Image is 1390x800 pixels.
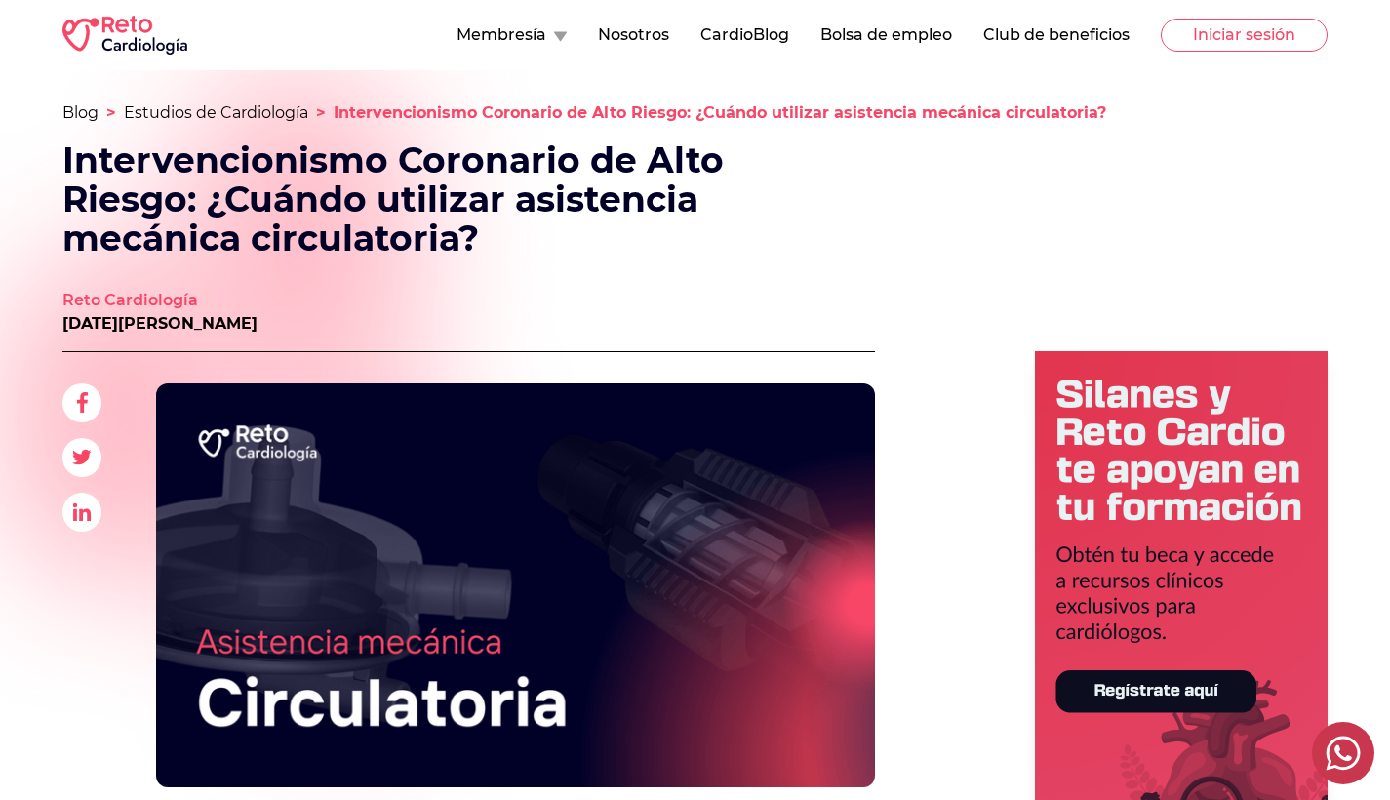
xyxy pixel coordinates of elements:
button: CardioBlog [700,23,789,47]
button: Iniciar sesión [1161,19,1328,52]
p: [DATE][PERSON_NAME] [62,312,258,336]
button: Club de beneficios [983,23,1130,47]
a: Blog [62,103,99,122]
h1: Intervencionismo Coronario de Alto Riesgo: ¿Cuándo utilizar asistencia mecánica circulatoria? [62,140,812,258]
button: Nosotros [598,23,669,47]
img: Intervencionismo Coronario de Alto Riesgo: ¿Cuándo utilizar asistencia mecánica circulatoria? [156,383,875,787]
button: Membresía [457,23,567,47]
span: Intervencionismo Coronario de Alto Riesgo: ¿Cuándo utilizar asistencia mecánica circulatoria? [334,103,1106,122]
span: > [106,103,116,122]
a: Estudios de Cardiología [124,103,308,122]
button: Bolsa de empleo [820,23,952,47]
span: > [316,103,326,122]
img: RETO Cardio Logo [62,16,187,55]
a: Reto Cardiología [62,289,258,312]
